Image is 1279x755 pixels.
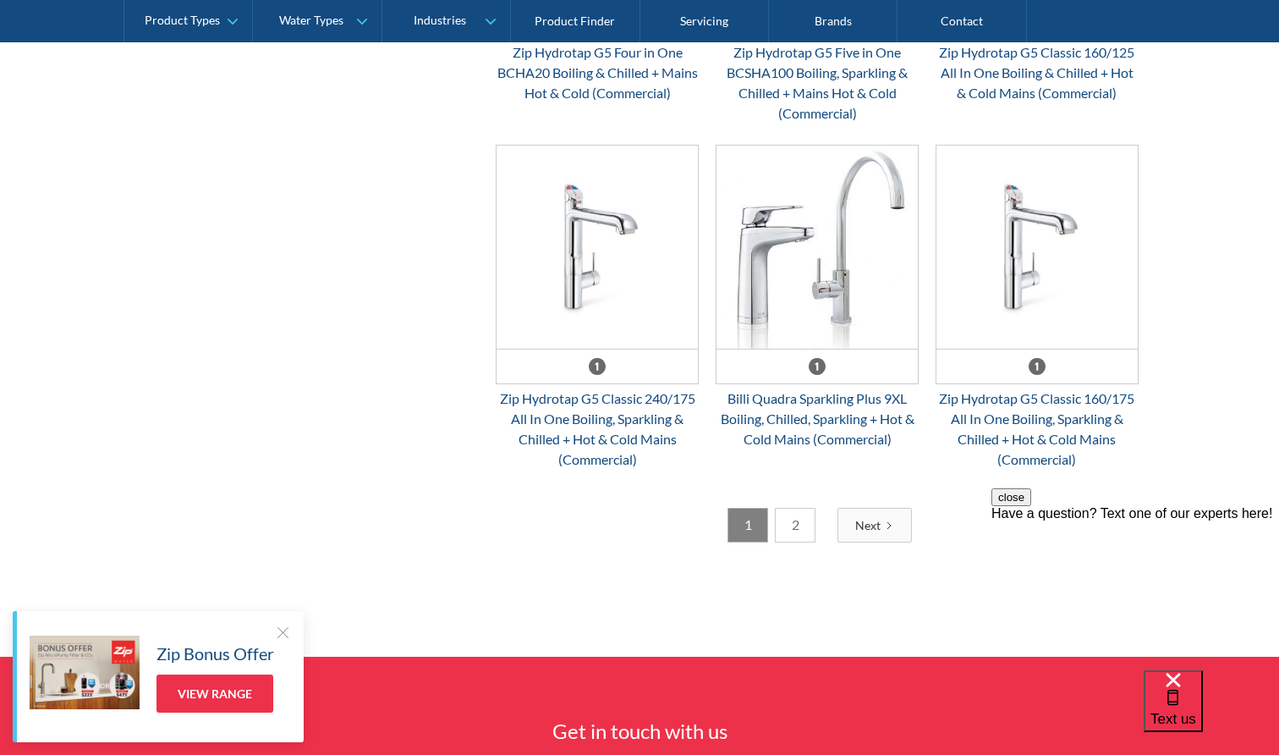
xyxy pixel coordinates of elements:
iframe: podium webchat widget bubble [1144,670,1279,755]
a: Zip Hydrotap G5 Classic 160/175 All In One Boiling, Sparkling & Chilled + Hot & Cold Mains (Comme... [936,145,1139,470]
div: Industries [414,14,466,28]
a: 1 [727,508,768,543]
h5: Zip Bonus Offer [156,641,274,666]
div: Billi Quadra Sparkling Plus 9XL Boiling, Chilled, Sparkling + Hot & Cold Mains (Commercial) [716,389,919,449]
div: Zip Hydrotap G5 Five in One BCSHA100 Boiling, Sparkling & Chilled + Mains Hot & Cold (Commercial) [716,42,919,124]
h4: Get in touch with us [310,716,969,747]
a: Zip Hydrotap G5 Classic 240/175 All In One Boiling, Sparkling & Chilled + Hot & Cold Mains (Comme... [496,145,699,470]
div: Water Types [279,14,343,28]
img: Zip Hydrotap G5 Classic 240/175 All In One Boiling, Sparkling & Chilled + Hot & Cold Mains (Comme... [497,146,698,349]
div: Zip Hydrotap G5 Four in One BCHA20 Boiling & Chilled + Mains Hot & Cold (Commercial) [496,42,699,103]
img: Billi Quadra Sparkling Plus 9XL Boiling, Chilled, Sparkling + Hot & Cold Mains (Commercial) [716,146,918,349]
iframe: podium webchat widget prompt [991,488,1279,692]
div: Next [855,516,881,534]
img: Zip Bonus Offer [30,636,140,709]
img: Zip Hydrotap G5 Classic 160/175 All In One Boiling, Sparkling & Chilled + Hot & Cold Mains (Comme... [936,146,1138,349]
div: Product Types [145,14,220,28]
a: Next Page [837,508,912,543]
div: List [496,508,1139,543]
div: Zip Hydrotap G5 Classic 160/125 All In One Boiling & Chilled + Hot & Cold Mains (Commercial) [936,42,1139,103]
a: View Range [156,675,273,713]
div: Zip Hydrotap G5 Classic 160/175 All In One Boiling, Sparkling & Chilled + Hot & Cold Mains (Comme... [936,389,1139,470]
a: Billi Quadra Sparkling Plus 9XL Boiling, Chilled, Sparkling + Hot & Cold Mains (Commercial)Billi ... [716,145,919,449]
a: 2 [775,508,815,543]
div: Zip Hydrotap G5 Classic 240/175 All In One Boiling, Sparkling & Chilled + Hot & Cold Mains (Comme... [496,389,699,470]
